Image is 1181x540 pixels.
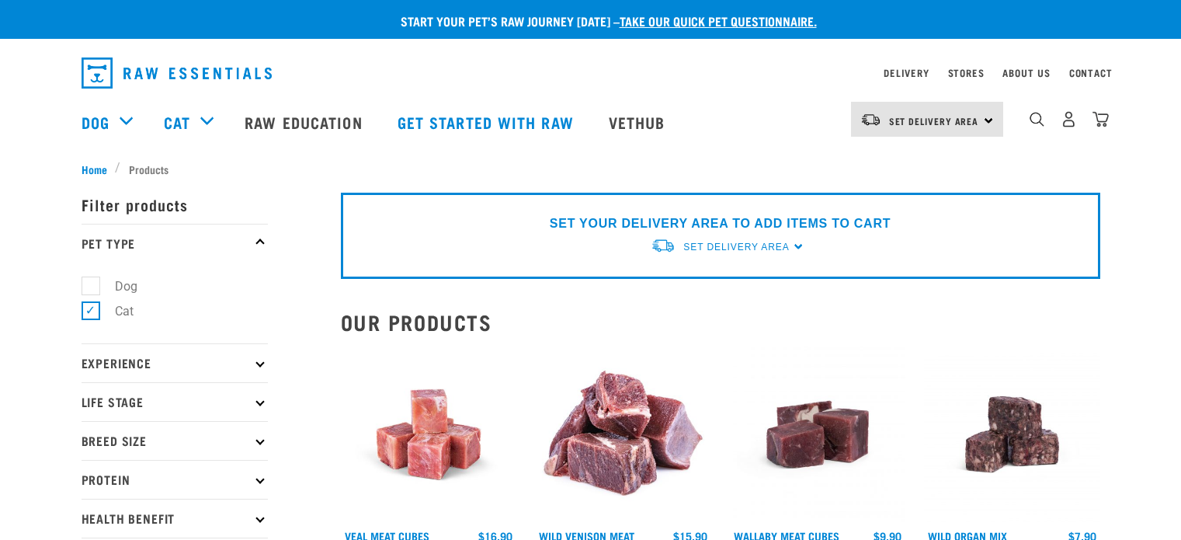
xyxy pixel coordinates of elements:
[860,113,881,127] img: van-moving.png
[550,214,891,233] p: SET YOUR DELIVERY AREA TO ADD ITEMS TO CART
[90,277,144,296] label: Dog
[82,185,268,224] p: Filter products
[1092,111,1109,127] img: home-icon@2x.png
[345,533,429,538] a: Veal Meat Cubes
[1061,111,1077,127] img: user.png
[82,460,268,499] p: Protein
[382,91,593,153] a: Get started with Raw
[593,91,685,153] a: Vethub
[535,347,711,523] img: 1181 Wild Venison Meat Cubes Boneless 01
[82,110,109,134] a: Dog
[82,57,272,89] img: Raw Essentials Logo
[924,347,1100,523] img: Wild Organ Mix
[948,70,985,75] a: Stores
[82,161,1100,177] nav: breadcrumbs
[82,499,268,538] p: Health Benefit
[341,310,1100,334] h2: Our Products
[884,70,929,75] a: Delivery
[341,347,517,523] img: Veal Meat Cubes8454
[164,110,190,134] a: Cat
[82,161,116,177] a: Home
[1002,70,1050,75] a: About Us
[730,347,906,523] img: Wallaby Meat Cubes
[620,17,817,24] a: take our quick pet questionnaire.
[683,242,789,253] span: Set Delivery Area
[1030,112,1044,127] img: home-icon-1@2x.png
[82,161,107,177] span: Home
[90,301,140,321] label: Cat
[82,343,268,382] p: Experience
[889,118,979,124] span: Set Delivery Area
[82,382,268,421] p: Life Stage
[928,533,1007,538] a: Wild Organ Mix
[1069,70,1113,75] a: Contact
[734,533,839,538] a: Wallaby Meat Cubes
[82,421,268,460] p: Breed Size
[82,224,268,263] p: Pet Type
[69,51,1113,95] nav: dropdown navigation
[651,238,676,254] img: van-moving.png
[229,91,381,153] a: Raw Education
